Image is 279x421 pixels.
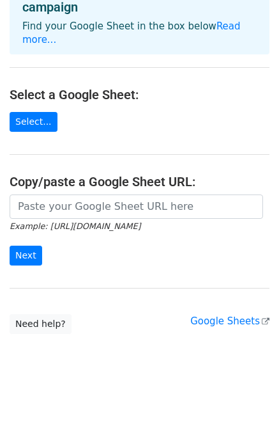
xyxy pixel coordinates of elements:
[22,20,257,47] p: Find your Google Sheet in the box below
[10,221,140,231] small: Example: [URL][DOMAIN_NAME]
[10,87,269,102] h4: Select a Google Sheet:
[22,20,241,45] a: Read more...
[10,246,42,266] input: Next
[10,314,72,334] a: Need help?
[10,195,263,219] input: Paste your Google Sheet URL here
[10,174,269,189] h4: Copy/paste a Google Sheet URL:
[215,360,279,421] div: Tiện ích trò chuyện
[215,360,279,421] iframe: Chat Widget
[10,112,57,132] a: Select...
[190,315,269,327] a: Google Sheets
